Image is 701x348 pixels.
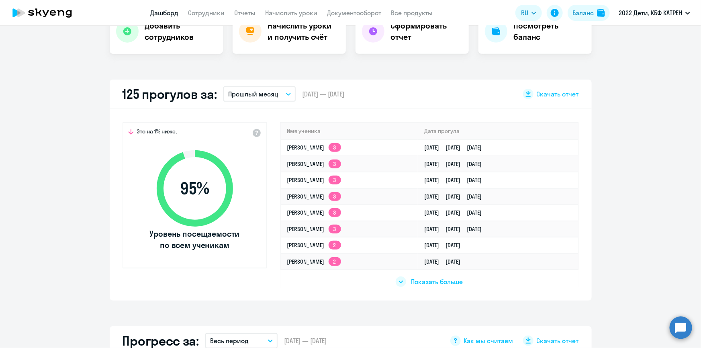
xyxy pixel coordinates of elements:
[391,9,433,17] a: Все продукты
[424,160,488,168] a: [DATE][DATE][DATE]
[287,160,341,168] a: [PERSON_NAME]3
[210,336,249,346] p: Весь период
[418,123,578,139] th: Дата прогула
[597,9,605,17] img: balance
[145,20,217,43] h4: Добавить сотрудников
[268,20,338,43] h4: Начислить уроки и получить счёт
[287,242,341,249] a: [PERSON_NAME]2
[329,176,341,184] app-skyeng-badge: 3
[424,176,488,184] a: [DATE][DATE][DATE]
[329,192,341,201] app-skyeng-badge: 3
[329,225,341,233] app-skyeng-badge: 3
[287,209,341,216] a: [PERSON_NAME]3
[329,241,341,250] app-skyeng-badge: 2
[424,242,467,249] a: [DATE][DATE]
[287,176,341,184] a: [PERSON_NAME]3
[235,9,256,17] a: Отчеты
[391,20,462,43] h4: Сформировать отчет
[266,9,318,17] a: Начислить уроки
[514,20,585,43] h4: Посмотреть баланс
[284,336,327,345] span: [DATE] — [DATE]
[281,123,418,139] th: Имя ученика
[411,277,463,286] span: Показать больше
[424,193,488,200] a: [DATE][DATE][DATE]
[327,9,382,17] a: Документооборот
[619,8,682,18] p: 2022 Дети, КБФ КАТРЕН
[424,144,488,151] a: [DATE][DATE][DATE]
[329,208,341,217] app-skyeng-badge: 3
[464,336,513,345] span: Как мы считаем
[149,228,241,251] span: Уровень посещаемости по всем ученикам
[302,90,345,98] span: [DATE] — [DATE]
[137,128,177,137] span: Это на 1% ниже,
[287,144,341,151] a: [PERSON_NAME]3
[151,9,179,17] a: Дашборд
[188,9,225,17] a: Сотрудники
[149,179,241,198] span: 95 %
[287,193,341,200] a: [PERSON_NAME]3
[537,336,579,345] span: Скачать отчет
[228,89,278,99] p: Прошлый месяц
[329,257,341,266] app-skyeng-badge: 2
[287,225,341,233] a: [PERSON_NAME]3
[515,5,542,21] button: RU
[287,258,341,265] a: [PERSON_NAME]2
[424,225,488,233] a: [DATE][DATE][DATE]
[615,3,694,23] button: 2022 Дети, КБФ КАТРЕН
[537,90,579,98] span: Скачать отчет
[123,86,217,102] h2: 125 прогулов за:
[329,160,341,168] app-skyeng-badge: 3
[521,8,528,18] span: RU
[424,258,467,265] a: [DATE][DATE]
[424,209,488,216] a: [DATE][DATE][DATE]
[568,5,610,21] button: Балансbalance
[329,143,341,152] app-skyeng-badge: 3
[572,8,594,18] div: Баланс
[223,86,296,102] button: Прошлый месяц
